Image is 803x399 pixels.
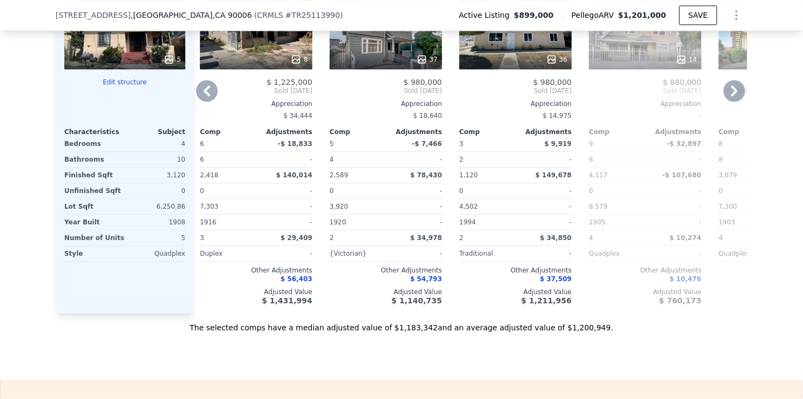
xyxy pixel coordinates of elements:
[459,140,464,148] span: 3
[667,140,701,148] span: -$ 32,897
[258,246,312,261] div: -
[64,168,123,183] div: Finished Sqft
[670,275,701,283] span: $ 10,476
[200,246,254,261] div: Duplex
[64,215,123,230] div: Year Built
[536,171,572,179] span: $ 149,678
[518,246,572,261] div: -
[719,152,773,167] div: 8
[589,215,643,230] div: 1905
[545,140,572,148] span: $ 9,919
[459,230,513,245] div: 2
[540,275,572,283] span: $ 37,509
[589,140,593,148] span: 9
[64,152,123,167] div: Bathrooms
[459,288,572,296] div: Adjusted Value
[388,183,442,198] div: -
[459,246,513,261] div: Traditional
[330,87,442,95] span: Sold [DATE]
[679,5,717,25] button: SAVE
[410,171,442,179] span: $ 78,430
[56,10,131,21] span: [STREET_ADDRESS]
[459,152,513,167] div: 2
[663,78,701,87] span: $ 880,000
[254,10,343,21] div: ( )
[280,275,312,283] span: $ 56,403
[589,246,643,261] div: Quadplex
[64,183,123,198] div: Unfinished Sqft
[546,54,567,65] div: 36
[284,112,312,119] span: $ 34,444
[572,10,619,21] span: Pellego ARV
[330,215,384,230] div: 1920
[200,87,312,95] span: Sold [DATE]
[589,99,701,108] div: Appreciation
[618,11,666,19] span: $1,201,000
[410,234,442,242] span: $ 34,978
[258,215,312,230] div: -
[518,215,572,230] div: -
[589,230,643,245] div: 4
[459,99,572,108] div: Appreciation
[127,246,185,261] div: Quadplex
[521,296,572,305] span: $ 1,211,956
[404,78,442,87] span: $ 980,000
[518,183,572,198] div: -
[413,112,442,119] span: $ 18,640
[64,246,123,261] div: Style
[647,215,701,230] div: -
[589,288,701,296] div: Adjusted Value
[200,266,312,275] div: Other Adjustments
[719,230,773,245] div: 4
[200,152,254,167] div: 6
[330,140,334,148] span: 5
[676,54,697,65] div: 14
[412,140,442,148] span: -$ 7,466
[392,296,442,305] span: $ 1,140,735
[659,296,701,305] span: $ 760,173
[386,128,442,136] div: Adjustments
[388,215,442,230] div: -
[256,128,312,136] div: Adjustments
[589,266,701,275] div: Other Adjustments
[330,246,384,261] div: {Victorian}
[388,246,442,261] div: -
[64,136,123,151] div: Bedrooms
[589,87,701,95] span: Sold [DATE]
[330,187,334,195] span: 0
[127,136,185,151] div: 4
[262,296,312,305] span: $ 1,431,994
[131,10,252,21] span: , [GEOGRAPHIC_DATA]
[64,78,185,87] button: Edit structure
[330,128,386,136] div: Comp
[200,140,204,148] span: 6
[285,11,340,19] span: # TR25113990
[726,4,747,26] button: Show Options
[410,275,442,283] span: $ 54,793
[540,234,572,242] span: $ 34,850
[64,128,125,136] div: Characteristics
[266,78,312,87] span: $ 1,225,000
[589,128,645,136] div: Comp
[459,187,464,195] span: 0
[127,215,185,230] div: 1908
[719,203,737,210] span: 7,300
[64,230,124,245] div: Number of Units
[518,199,572,214] div: -
[127,183,185,198] div: 0
[127,199,185,214] div: 6,250.86
[589,108,701,123] div: -
[417,54,438,65] div: 37
[200,288,312,296] div: Adjusted Value
[518,152,572,167] div: -
[280,234,312,242] span: $ 29,409
[719,187,723,195] span: 0
[459,171,478,179] span: 1,120
[388,152,442,167] div: -
[200,128,256,136] div: Comp
[589,171,607,179] span: 4,117
[278,140,312,148] span: -$ 18,833
[200,203,218,210] span: 7,303
[543,112,572,119] span: $ 14,975
[514,10,554,21] span: $899,000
